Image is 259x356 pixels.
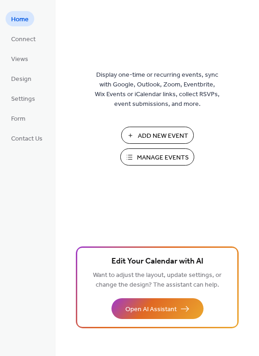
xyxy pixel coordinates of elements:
span: Open AI Assistant [125,305,177,314]
a: Design [6,71,37,86]
span: Home [11,15,29,25]
a: Views [6,51,34,66]
a: Form [6,110,31,126]
a: Home [6,11,34,26]
span: Manage Events [137,153,189,163]
span: Contact Us [11,134,43,144]
span: Form [11,114,25,124]
span: Display one-time or recurring events, sync with Google, Outlook, Zoom, Eventbrite, Wix Events or ... [95,70,220,109]
span: Add New Event [138,131,188,141]
span: Views [11,55,28,64]
button: Open AI Assistant [111,298,203,319]
span: Connect [11,35,36,44]
a: Connect [6,31,41,46]
button: Add New Event [121,127,194,144]
span: Want to adjust the layout, update settings, or change the design? The assistant can help. [93,269,222,291]
span: Settings [11,94,35,104]
a: Settings [6,91,41,106]
button: Manage Events [120,148,194,166]
a: Contact Us [6,130,48,146]
span: Design [11,74,31,84]
span: Edit Your Calendar with AI [111,255,203,268]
